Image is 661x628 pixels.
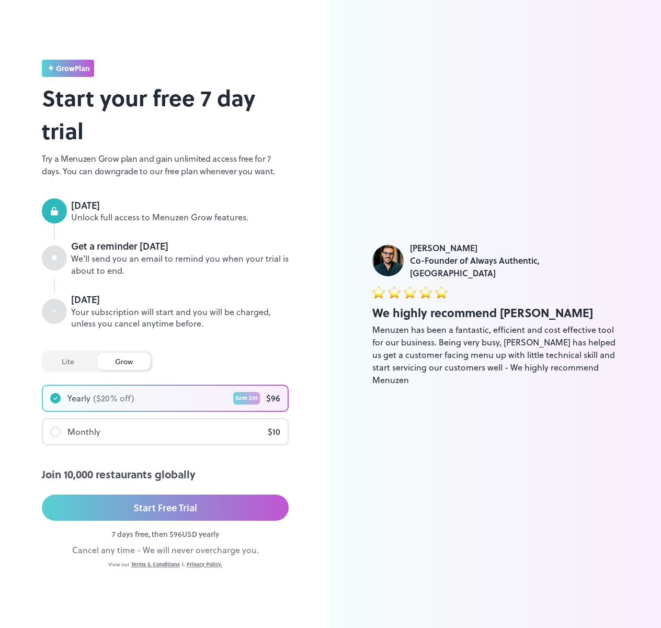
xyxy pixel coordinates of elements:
button: Start Free Trial [42,495,289,521]
div: Monthly [67,425,100,438]
div: Get a reminder [DATE] [71,239,289,253]
p: Try a Menuzen Grow plan and gain unlimited access free for 7 days. You can downgrade to our free ... [42,152,289,177]
div: $ 10 [268,425,280,438]
div: We’ll send you an email to remind you when your trial is about to end. [71,253,289,277]
span: grow Plan [56,63,90,74]
img: Jade Hajj [372,245,404,276]
div: Cancel any time - We will never overcharge you. [42,544,289,556]
div: [DATE] [71,198,289,212]
div: Join 10,000 restaurants globally [42,466,289,482]
div: grow [97,353,151,370]
div: Unlock full access to Menuzen Grow features. [71,211,289,223]
img: star [372,286,385,298]
img: star [388,286,401,298]
div: [DATE] [71,293,289,306]
div: $ 96 [266,392,280,405]
div: Co-Founder of Always Authentic, [GEOGRAPHIC_DATA] [410,254,619,279]
div: lite [44,353,92,370]
div: View our & [42,560,289,568]
a: Terms & Conditions [131,560,180,568]
div: Save $ 24 [233,392,260,405]
a: Privacy Policy. [187,560,222,568]
div: ($ 20 % off) [93,392,134,405]
div: Yearly [67,392,90,405]
div: [PERSON_NAME] [410,242,619,254]
img: star [435,286,448,298]
img: star [419,286,432,298]
div: Your subscription will start and you will be charged, unless you cancel anytime before. [71,306,289,330]
div: We highly recommend [PERSON_NAME] [372,304,619,321]
div: Start Free Trial [133,500,197,515]
img: star [404,286,416,298]
h2: Start your free 7 day trial [42,81,289,147]
div: Menuzen has been a fantastic, efficient and cost effective tool for our business. Being very busy... [372,323,619,386]
div: 7 days free, then $ 96 USD yearly [42,529,289,540]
